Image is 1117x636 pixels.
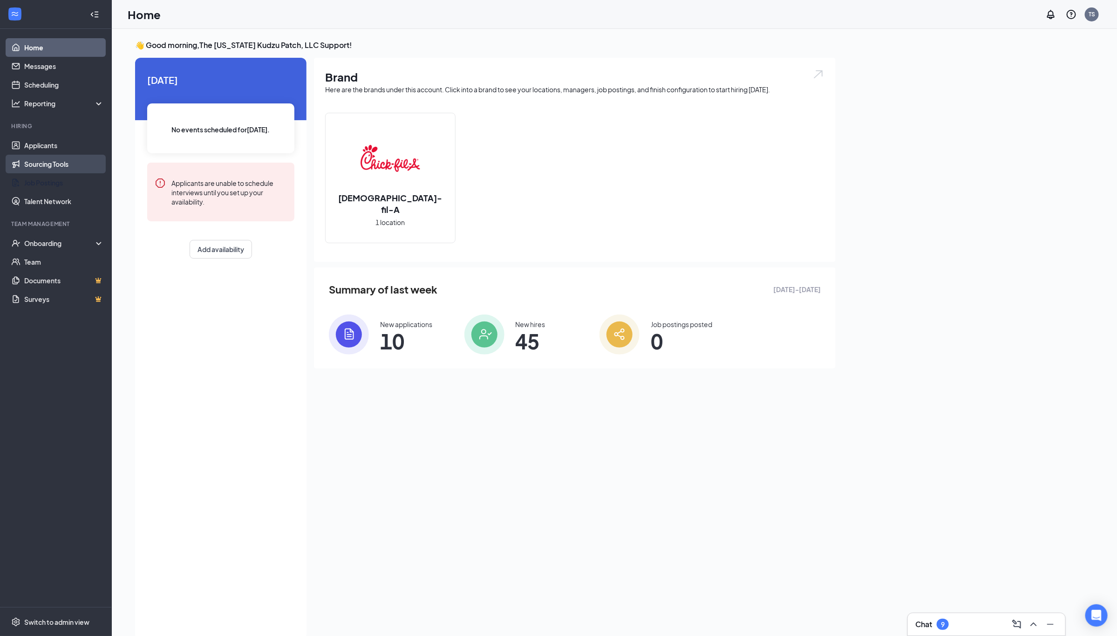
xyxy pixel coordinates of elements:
div: Reporting [24,99,104,108]
img: icon [599,315,640,355]
svg: WorkstreamLogo [10,9,20,19]
a: Scheduling [24,75,104,94]
h3: Chat [915,619,932,629]
img: open.6027fd2a22e1237b5b06.svg [812,69,824,80]
div: Hiring [11,122,102,130]
svg: Analysis [11,99,20,108]
img: icon [329,315,369,355]
a: Messages [24,57,104,75]
span: 45 [516,333,545,349]
svg: QuestionInfo [1066,9,1077,20]
svg: ChevronUp [1028,619,1039,630]
div: Onboarding [24,239,96,248]
div: 9 [941,621,945,629]
span: [DATE] - [DATE] [773,284,821,294]
a: SurveysCrown [24,290,104,308]
svg: Notifications [1045,9,1056,20]
div: Switch to admin view [24,617,89,627]
a: Sourcing Tools [24,155,104,173]
h1: Home [128,7,161,22]
button: ComposeMessage [1009,617,1024,632]
img: icon [464,315,504,355]
span: No events scheduled for [DATE] . [172,124,270,135]
img: Chick-fil-A [361,129,420,188]
div: Applicants are unable to schedule interviews until you set up your availability. [171,178,287,206]
a: Applicants [24,136,104,155]
svg: Minimize [1045,619,1056,630]
a: Talent Network [24,192,104,211]
span: 0 [651,333,712,349]
svg: Settings [11,617,20,627]
div: Open Intercom Messenger [1085,604,1108,627]
div: Job postings posted [651,320,712,329]
a: DocumentsCrown [24,271,104,290]
svg: UserCheck [11,239,20,248]
a: Team [24,253,104,271]
a: Home [24,38,104,57]
span: [DATE] [147,73,294,87]
div: New hires [516,320,545,329]
div: TS [1089,10,1095,18]
h1: Brand [325,69,824,85]
h3: 👋 Good morning, The [US_STATE] Kudzu Patch, LLC Support ! [135,40,836,50]
h2: [DEMOGRAPHIC_DATA]-fil-A [326,192,455,215]
button: Add availability [190,240,252,259]
button: ChevronUp [1026,617,1041,632]
svg: Error [155,178,166,189]
span: 1 location [376,217,405,227]
div: New applications [380,320,432,329]
div: Team Management [11,220,102,228]
span: 10 [380,333,432,349]
svg: ComposeMessage [1011,619,1022,630]
span: Summary of last week [329,281,437,298]
button: Minimize [1043,617,1058,632]
svg: Collapse [90,10,99,19]
div: Here are the brands under this account. Click into a brand to see your locations, managers, job p... [325,85,824,94]
a: Job Postings [24,173,104,192]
